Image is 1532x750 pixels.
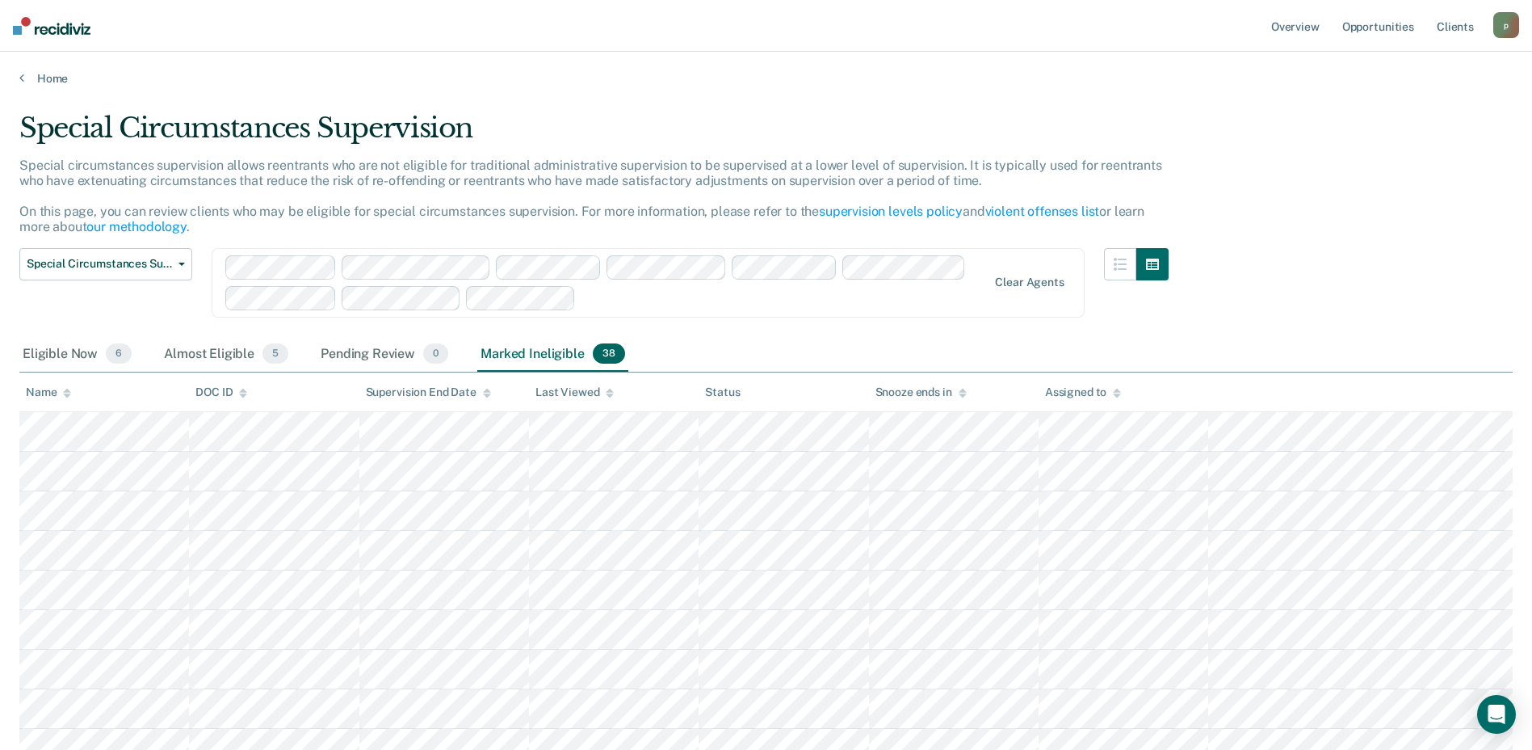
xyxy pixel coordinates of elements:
[13,17,90,35] img: Recidiviz
[19,337,135,373] div: Eligible Now6
[705,386,740,399] div: Status
[423,343,448,364] span: 0
[366,386,491,399] div: Supervision End Date
[106,343,132,364] span: 6
[1493,12,1519,38] button: p
[26,386,71,399] div: Name
[19,112,1169,158] div: Special Circumstances Supervision
[995,276,1064,289] div: Clear agents
[875,386,967,399] div: Snooze ends in
[86,219,187,234] a: our methodology
[535,386,614,399] div: Last Viewed
[195,386,247,399] div: DOC ID
[161,337,292,373] div: Almost Eligible5
[27,257,172,271] span: Special Circumstances Supervision
[19,248,192,280] button: Special Circumstances Supervision
[19,158,1162,235] p: Special circumstances supervision allows reentrants who are not eligible for traditional administ...
[593,343,625,364] span: 38
[819,204,963,219] a: supervision levels policy
[1477,695,1516,734] div: Open Intercom Messenger
[19,71,1513,86] a: Home
[262,343,288,364] span: 5
[985,204,1100,219] a: violent offenses list
[1045,386,1121,399] div: Assigned to
[317,337,451,373] div: Pending Review0
[477,337,627,373] div: Marked Ineligible38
